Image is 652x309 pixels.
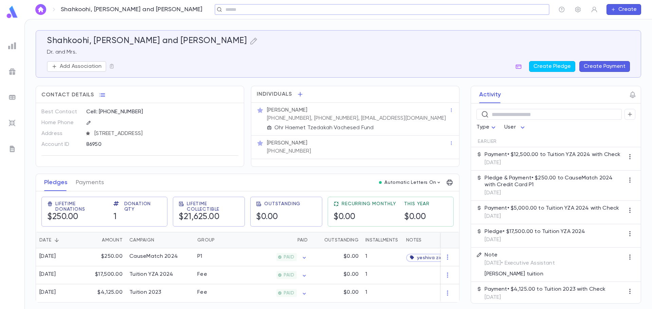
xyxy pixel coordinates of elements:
p: $0.00 [344,289,359,296]
p: Dr. and Mrs. [47,49,630,56]
span: yeshiva zichron aryeh [417,255,467,260]
div: Group [194,232,245,248]
div: Group [197,232,215,248]
p: [PERSON_NAME] tuition [485,271,555,277]
div: Installments [365,232,398,248]
p: Account ID [41,139,80,150]
div: Type [476,121,497,134]
span: User [504,124,516,130]
img: logo [5,5,19,19]
p: Automatic Letters On [384,180,436,185]
img: campaigns_grey.99e729a5f7ee94e3726e6486bddda8f1.svg [8,67,16,76]
p: Home Phone [41,117,80,128]
img: imports_grey.530a8a0e642e233f2baf0ef88e8c9fcb.svg [8,119,16,127]
div: Cell: [PHONE_NUMBER] [86,107,238,117]
h5: $250.00 [47,212,105,222]
p: [DATE] [485,213,619,220]
span: Contact Details [41,92,94,98]
button: Automatic Letters On [376,178,444,187]
h5: $0.00 [404,212,430,222]
h5: Shahkoohi, [PERSON_NAME] and [PERSON_NAME] [47,36,247,46]
div: [DATE] [39,271,56,278]
p: $0.00 [344,271,359,278]
p: [DATE] [485,294,605,301]
div: P1 [197,253,202,260]
h5: $0.00 [256,212,301,222]
span: Earlier [478,139,497,144]
p: [DATE] [485,236,585,243]
span: Lifetime Donations [55,201,105,212]
p: [DATE] [485,190,624,196]
div: 1 [362,248,403,266]
div: CauseMatch 2024 [129,253,178,260]
div: [DATE] [39,289,56,296]
p: Pledge & Payment • $250.00 to CauseMatch 2024 with Credit Card P1 [485,175,624,188]
p: [PERSON_NAME] [267,107,307,114]
span: Lifetime Collectible [187,201,239,212]
p: Address [41,128,80,139]
div: User [504,121,527,134]
div: 86950 [86,139,205,149]
span: Individuals [257,91,292,98]
p: Note [485,252,555,258]
span: This Year [404,201,430,207]
p: [PERSON_NAME] [267,140,307,147]
div: Outstanding [324,232,359,248]
div: Fee [197,289,207,296]
img: letters_grey.7941b92b52307dd3b8a917253454ce1c.svg [8,145,16,153]
h5: $21,625.00 [179,212,239,222]
p: Payment • $12,500.00 to Tuition YZA 2024 with Check [485,151,620,158]
div: Notes [406,232,421,248]
button: Create [606,4,641,15]
p: Payment • $5,000.00 to Tuition YZA 2024 with Check [485,205,619,212]
span: PAID [281,272,297,278]
div: Amount [102,232,123,248]
p: Payment • $4,125.00 to Tuition 2023 with Check [485,286,605,293]
p: Add Association [60,63,102,70]
div: Campaign [129,232,154,248]
img: reports_grey.c525e4749d1bce6a11f5fe2a8de1b229.svg [8,42,16,50]
h5: 1 [113,212,162,222]
div: Campaign [126,232,194,248]
div: Tuition YZA 2024 [129,271,173,278]
button: Sort [51,235,62,246]
p: Shahkoohi, [PERSON_NAME] and [PERSON_NAME] [61,6,203,13]
div: Notes [403,232,488,248]
button: Add Association [47,61,106,72]
p: $0.00 [344,253,359,260]
div: Paid [245,232,311,248]
p: Best Contact [41,107,80,117]
div: $250.00 [82,248,126,266]
button: Payments [76,174,104,191]
div: Amount [82,232,126,248]
p: [PHONE_NUMBER] [267,148,311,155]
p: Pledge • $17,500.00 to Tuition YZA 2024 [485,228,585,235]
div: 1 [362,284,403,302]
div: Date [36,232,82,248]
div: Date [39,232,51,248]
button: Create Pledge [529,61,575,72]
span: [STREET_ADDRESS] [92,130,239,137]
span: PAID [281,290,297,296]
span: Type [476,124,489,130]
div: $4,125.00 [82,284,126,302]
h5: $0.00 [333,212,396,222]
span: PAID [281,254,297,260]
div: Installments [362,232,403,248]
div: Paid [297,232,308,248]
button: Activity [479,86,501,103]
div: Tuition 2023 [129,289,161,296]
span: Donation Qty [124,201,162,212]
p: Ohr Haemet Tzedakah Vachesed Fund [274,124,374,131]
img: batches_grey.339ca447c9d9533ef1741baa751efc33.svg [8,93,16,101]
div: 1 [362,266,403,284]
img: home_white.a664292cf8c1dea59945f0da9f25487c.svg [37,7,45,12]
div: Fee [197,271,207,278]
button: Create Payment [579,61,630,72]
p: [DATE] [485,159,620,166]
span: Recurring Monthly [342,201,396,207]
span: Outstanding [264,201,301,207]
p: [PHONE_NUMBER], [PHONE_NUMBER], [EMAIL_ADDRESS][DOMAIN_NAME] [267,115,446,122]
div: [DATE] [39,253,56,260]
p: [DATE] • Executive Assistant [485,260,555,267]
